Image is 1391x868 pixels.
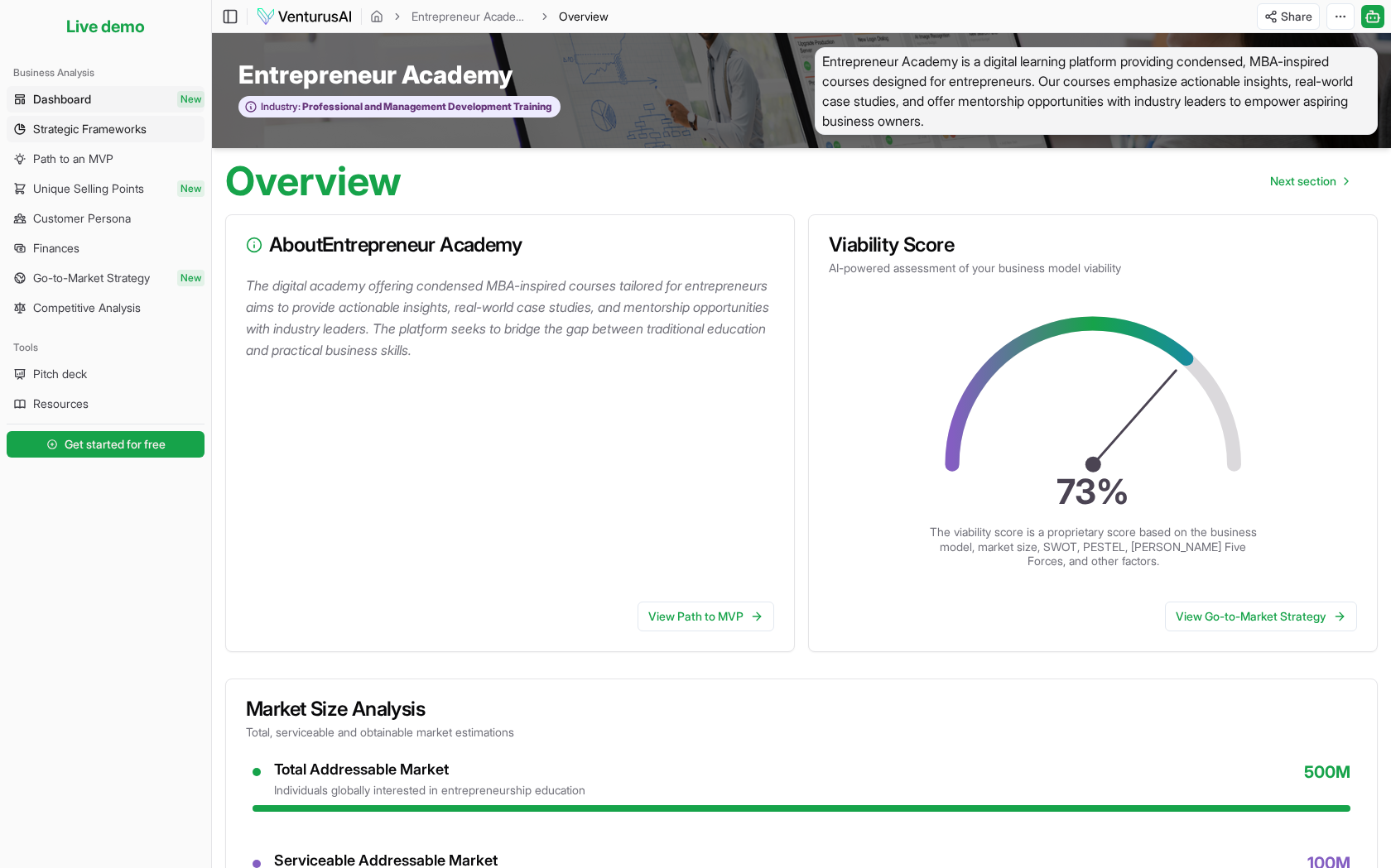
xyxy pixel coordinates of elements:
[927,525,1259,568] p: The viability score is a proprietary score based on the business model, market size, SWOT, PESTEL...
[1270,173,1336,189] span: Next section
[815,47,1378,135] span: Entrepreneur Academy is a digital learning platform providing condensed, MBA-inspired courses des...
[7,235,205,261] a: Finances
[370,8,609,25] nav: breadcrumb
[33,396,89,412] span: Resources
[238,96,561,118] button: Industry:Professional and Management Development Training
[7,295,205,321] a: Competitive Analysis
[7,334,205,361] div: Tools
[246,275,781,361] p: The digital academy offering condensed MBA-inspired courses tailored for entrepreneurs aims to pr...
[412,8,531,25] a: Entrepreneur Academy
[65,436,166,453] span: Get started for free
[7,361,205,387] a: Pitch deck
[33,270,150,286] span: Go-to-Market Strategy
[33,210,131,227] span: Customer Persona
[33,151,113,167] span: Path to an MVP
[177,91,205,108] span: New
[274,760,585,779] div: Total Addressable Market
[177,180,205,197] span: New
[829,260,1357,276] p: AI-powered assessment of your business model viability
[238,60,513,89] span: Entrepreneur Academy
[829,235,1357,255] h3: Viability Score
[1257,165,1361,198] a: Go to next page
[7,146,205,172] a: Path to an MVP
[1281,8,1312,25] span: Share
[1056,471,1129,512] text: 73 %
[7,428,205,461] a: Get started for free
[1257,165,1361,198] nav: pagination
[261,100,301,113] span: Industry:
[33,121,147,137] span: Strategic Frameworks
[7,175,205,202] a: Unique Selling PointsNew
[177,270,205,286] span: New
[1304,760,1350,799] span: 500M
[33,91,91,108] span: Dashboard
[7,60,205,86] div: Business Analysis
[7,205,205,232] a: Customer Persona
[246,724,1357,741] p: Total, serviceable and obtainable market estimations
[256,7,353,26] img: logo
[33,300,141,316] span: Competitive Analysis
[1165,602,1357,631] a: View Go-to-Market Strategy
[7,86,205,113] a: DashboardNew
[301,100,551,113] span: Professional and Management Development Training
[7,431,205,458] button: Get started for free
[559,8,609,25] span: Overview
[7,116,205,142] a: Strategic Frameworks
[7,391,205,417] a: Resources
[7,265,205,291] a: Go-to-Market StrategyNew
[274,782,585,798] div: individuals globally interested in entrepreneurship education
[33,240,79,257] span: Finances
[246,235,774,255] h3: About Entrepreneur Academy
[33,180,144,197] span: Unique Selling Points
[33,366,87,382] span: Pitch deck
[225,161,402,201] h1: Overview
[1257,3,1320,30] button: Share
[638,602,774,631] a: View Path to MVP
[246,699,1357,719] h3: Market Size Analysis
